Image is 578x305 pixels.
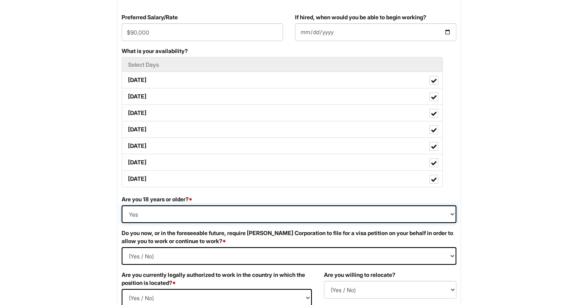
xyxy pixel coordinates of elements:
[324,281,456,299] select: (Yes / No)
[122,171,442,187] label: [DATE]
[122,229,456,245] label: Do you now, or in the foreseeable future, require [PERSON_NAME] Corporation to file for a visa pe...
[122,121,442,137] label: [DATE]
[122,88,442,104] label: [DATE]
[122,154,442,170] label: [DATE]
[128,61,436,68] h5: Select Days
[122,105,442,121] label: [DATE]
[324,271,395,279] label: Are you willing to relocate?
[122,23,283,41] input: Preferred Salary/Rate
[122,195,192,203] label: Are you 18 years or older?
[122,138,442,154] label: [DATE]
[122,271,312,287] label: Are you currently legally authorized to work in the country in which the position is located?
[122,205,456,223] select: (Yes / No)
[295,13,426,21] label: If hired, when would you be able to begin working?
[122,72,442,88] label: [DATE]
[122,47,188,55] label: What is your availability?
[122,13,178,21] label: Preferred Salary/Rate
[122,247,456,265] select: (Yes / No)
